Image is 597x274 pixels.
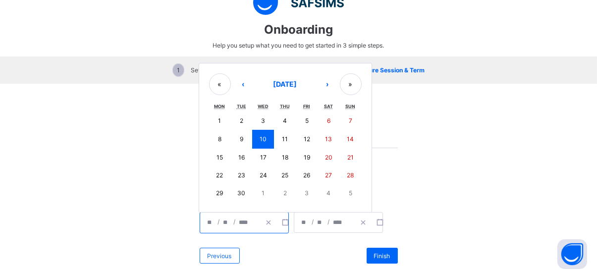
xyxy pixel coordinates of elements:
abbr: September 3, 2025 [261,117,265,124]
abbr: Tuesday [237,104,246,109]
button: September 4, 2025 [274,112,296,130]
span: / [233,218,237,226]
abbr: September 8, 2025 [218,135,221,143]
button: September 2, 2025 [230,112,252,130]
abbr: October 4, 2025 [326,189,330,197]
abbr: October 2, 2025 [283,189,287,197]
abbr: October 5, 2025 [349,189,352,197]
abbr: September 25, 2025 [281,171,288,179]
button: September 16, 2025 [230,149,252,166]
span: / [327,218,331,226]
button: September 23, 2025 [230,166,252,184]
button: Open asap [557,239,587,269]
abbr: September 14, 2025 [347,135,354,143]
button: » [340,73,362,95]
button: September 5, 2025 [296,112,318,130]
abbr: September 13, 2025 [325,135,332,143]
abbr: October 3, 2025 [305,189,309,197]
abbr: Saturday [324,104,333,109]
span: Onboarding [264,22,333,37]
button: September 25, 2025 [274,166,296,184]
abbr: Monday [214,104,225,109]
abbr: September 30, 2025 [237,189,245,197]
abbr: Wednesday [258,104,269,109]
span: [DATE] [273,80,297,88]
button: September 1, 2025 [209,112,231,130]
button: September 27, 2025 [318,166,339,184]
abbr: September 7, 2025 [349,117,352,124]
abbr: September 23, 2025 [238,171,245,179]
button: September 21, 2025 [339,149,361,166]
span: / [311,218,315,226]
button: September 26, 2025 [296,166,318,184]
button: September 19, 2025 [296,149,318,166]
abbr: September 5, 2025 [305,117,309,124]
button: September 14, 2025 [339,130,361,149]
button: October 1, 2025 [252,184,274,202]
button: September 3, 2025 [252,112,274,130]
abbr: September 12, 2025 [304,135,310,143]
button: September 15, 2025 [209,149,231,166]
button: October 5, 2025 [339,184,361,202]
abbr: September 2, 2025 [240,117,243,124]
button: September 22, 2025 [209,166,231,184]
span: Help you setup what you need to get started in 3 simple steps. [213,42,384,49]
button: September 17, 2025 [252,149,274,166]
button: September 20, 2025 [318,149,339,166]
button: ‹ [232,73,254,95]
button: September 10, 2025 [252,130,274,149]
abbr: September 1, 2025 [218,117,221,124]
button: October 2, 2025 [274,184,296,202]
button: September 18, 2025 [274,149,296,166]
button: September 11, 2025 [274,130,296,149]
span: Set Class Level [172,66,234,74]
button: September 30, 2025 [230,184,252,202]
button: [DATE] [256,73,315,95]
abbr: September 20, 2025 [325,154,332,161]
button: October 3, 2025 [296,184,318,202]
abbr: Sunday [345,104,355,109]
button: September 13, 2025 [318,130,339,149]
abbr: September 17, 2025 [260,154,267,161]
span: Previous [208,252,232,260]
span: Configure Session & Term [330,66,425,74]
button: October 4, 2025 [318,184,339,202]
button: › [317,73,338,95]
abbr: September 6, 2025 [327,117,330,124]
button: September 7, 2025 [339,112,361,130]
button: « [209,73,231,95]
span: 1 [172,63,184,77]
button: September 6, 2025 [318,112,339,130]
button: September 9, 2025 [230,130,252,149]
button: September 12, 2025 [296,130,318,149]
abbr: September 15, 2025 [217,154,223,161]
button: September 28, 2025 [339,166,361,184]
abbr: September 11, 2025 [282,135,288,143]
button: September 29, 2025 [209,184,231,202]
abbr: September 28, 2025 [347,171,354,179]
span: / [217,218,221,226]
abbr: September 24, 2025 [260,171,267,179]
button: September 8, 2025 [209,130,231,149]
abbr: September 26, 2025 [303,171,310,179]
abbr: September 19, 2025 [304,154,310,161]
abbr: September 21, 2025 [347,154,354,161]
abbr: September 22, 2025 [216,171,223,179]
abbr: September 16, 2025 [238,154,245,161]
button: September 24, 2025 [252,166,274,184]
abbr: September 27, 2025 [325,171,332,179]
abbr: October 1, 2025 [262,189,265,197]
span: Finish [374,252,390,260]
abbr: September 10, 2025 [260,135,267,143]
abbr: September 18, 2025 [282,154,288,161]
abbr: Thursday [280,104,290,109]
abbr: September 9, 2025 [240,135,243,143]
abbr: September 4, 2025 [283,117,287,124]
abbr: September 29, 2025 [216,189,223,197]
abbr: Friday [303,104,310,109]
